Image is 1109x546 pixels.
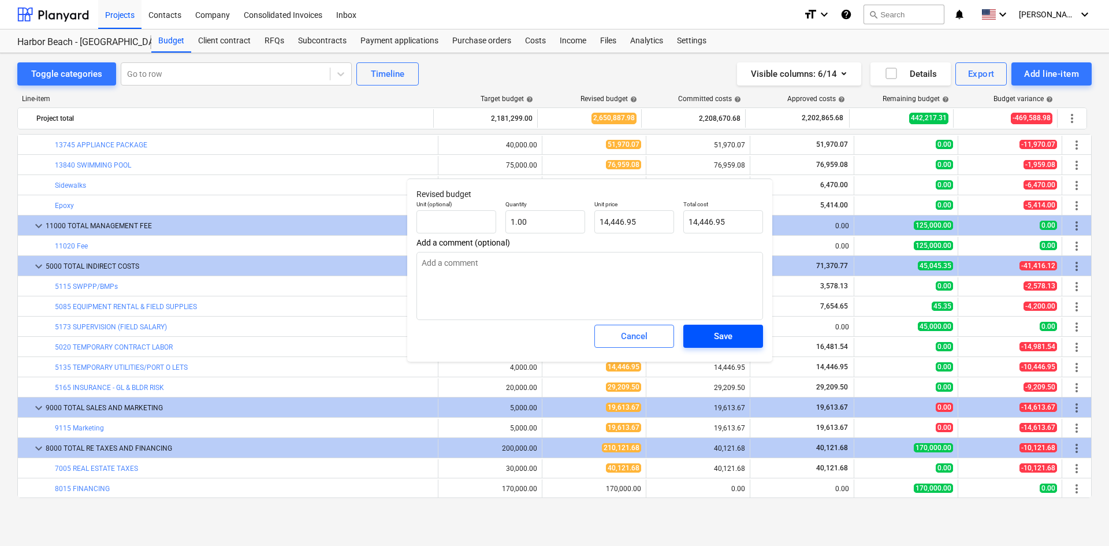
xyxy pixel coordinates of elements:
span: 71,370.77 [815,262,849,270]
button: Details [870,62,951,86]
div: 20,000.00 [506,384,537,392]
a: RFQs [258,29,291,53]
a: Files [593,29,623,53]
div: Project total [36,109,429,128]
span: More actions [1070,482,1084,496]
span: 76,959.08 [606,160,641,169]
div: Export [968,66,995,81]
div: Budget variance [993,95,1053,103]
span: -10,121.68 [1019,463,1057,473]
a: 13840 SWIMMING POOL [55,161,131,169]
span: 0.00 [936,463,953,473]
span: help [628,96,637,103]
button: Toggle categories [17,62,116,86]
span: More actions [1070,361,1084,374]
button: Export [955,62,1007,86]
span: 40,121.68 [815,464,849,472]
span: More actions [1070,138,1084,152]
span: 7,654.65 [819,302,849,310]
a: 5165 INSURANCE - GL & BLDR RISK [55,384,164,392]
span: keyboard_arrow_down [32,259,46,273]
div: Details [884,66,937,81]
a: Subcontracts [291,29,353,53]
a: 5085 EQUIPMENT RENTAL & FIELD SUPPLIES [55,303,197,311]
a: 13745 APPLIANCE PACKAGE [55,141,147,149]
span: 0.00 [936,160,953,169]
span: More actions [1070,340,1084,354]
a: 5115 SWPPP/BMPs [55,283,118,291]
span: 0.00 [936,200,953,210]
div: 170,000.00 [502,485,537,493]
span: help [732,96,741,103]
span: 40,121.68 [815,444,849,452]
span: 19,613.67 [815,403,849,411]
div: 200,000.00 [443,444,537,452]
div: 0.00 [755,323,849,331]
span: 19,613.67 [815,424,849,432]
p: Revised budget [416,188,763,200]
span: More actions [1070,381,1084,395]
a: 5135 TEMPORARY UTILITIES/PORT O LETS [55,363,188,372]
span: 3,578.13 [819,282,849,290]
div: 2,181,299.00 [438,109,533,128]
span: 45.35 [932,302,953,311]
div: Harbor Beach - [GEOGRAPHIC_DATA] [17,36,137,49]
div: Approved costs [787,95,845,103]
div: Timeline [371,66,404,81]
button: Visible columns:6/14 [737,62,861,86]
span: -5,414.00 [1024,200,1057,210]
div: 29,209.50 [651,384,745,392]
div: 0.00 [651,485,745,493]
p: Quantity [505,200,585,210]
span: 29,209.50 [815,383,849,391]
span: More actions [1065,112,1079,125]
span: [PERSON_NAME] [1019,10,1077,19]
span: 51,970.07 [815,140,849,148]
div: Payment applications [353,29,445,53]
span: 6,470.00 [819,181,849,189]
p: Unit (optional) [416,200,496,210]
span: -14,981.54 [1019,342,1057,351]
span: 0.00 [936,403,953,412]
span: 125,000.00 [914,221,953,230]
div: 9000 TOTAL SALES AND MARKETING [46,399,433,417]
span: -10,446.95 [1019,362,1057,372]
p: Unit price [594,200,674,210]
span: More actions [1070,179,1084,192]
a: 11020 Fee [55,242,88,250]
span: 16,481.54 [815,343,849,351]
button: Add line-item [1011,62,1092,86]
div: Toggle categories [31,66,102,81]
div: 5000 TOTAL INDIRECT COSTS [46,257,433,276]
div: Line-item [17,95,434,103]
span: More actions [1070,441,1084,455]
span: -14,613.67 [1019,403,1057,412]
span: 0.00 [936,362,953,372]
a: Epoxy [55,202,74,210]
a: Costs [518,29,553,53]
span: -4,200.00 [1024,302,1057,311]
div: 76,959.08 [651,161,745,169]
i: keyboard_arrow_down [817,8,831,21]
span: 29,209.50 [606,382,641,392]
span: 45,045.35 [918,261,953,270]
span: -10,121.68 [1019,443,1057,452]
div: 30,000.00 [506,465,537,473]
div: Purchase orders [445,29,518,53]
span: help [836,96,845,103]
div: Client contract [191,29,258,53]
div: Remaining budget [883,95,949,103]
a: 7005 REAL ESTATE TAXES [55,465,138,473]
a: Settings [670,29,713,53]
div: 2,208,670.68 [646,109,740,128]
div: 0.00 [755,222,849,230]
span: 0.00 [936,281,953,291]
span: 0.00 [936,140,953,149]
div: 51,970.07 [651,141,745,149]
div: Add line-item [1024,66,1079,81]
span: More actions [1070,259,1084,273]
